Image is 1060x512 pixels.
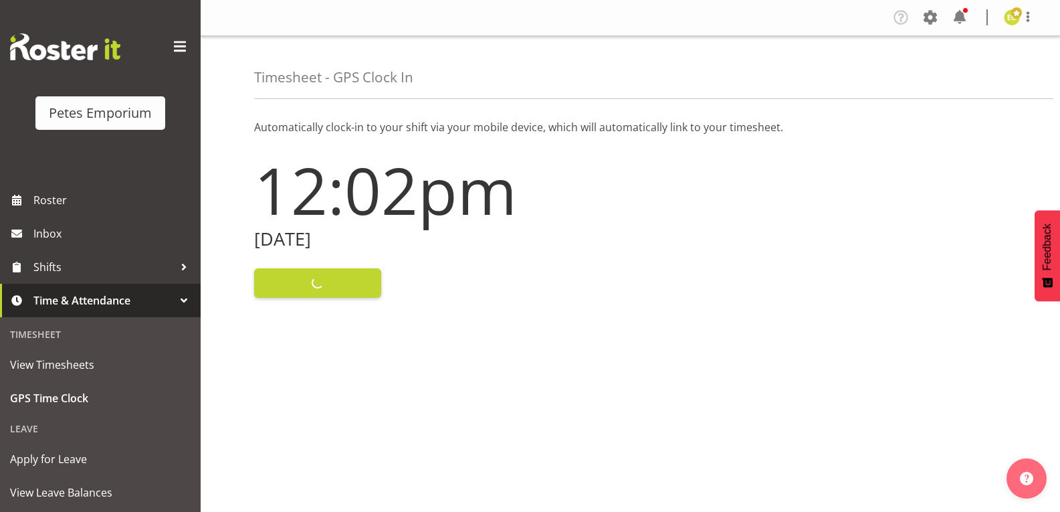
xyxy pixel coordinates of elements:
span: View Timesheets [10,355,191,375]
span: Time & Attendance [33,290,174,311]
img: emma-croft7499.jpg [1004,9,1020,25]
span: Inbox [33,224,194,244]
span: Apply for Leave [10,449,191,469]
span: View Leave Balances [10,483,191,503]
h1: 12:02pm [254,154,623,226]
p: Automatically clock-in to your shift via your mobile device, which will automatically link to you... [254,119,1006,135]
span: Roster [33,190,194,210]
img: help-xxl-2.png [1020,472,1033,485]
a: Apply for Leave [3,442,197,476]
div: Timesheet [3,321,197,348]
h2: [DATE] [254,229,623,250]
h4: Timesheet - GPS Clock In [254,70,413,85]
span: Shifts [33,257,174,277]
span: Feedback [1041,224,1053,270]
div: Petes Emporium [49,103,152,123]
span: GPS Time Clock [10,388,191,408]
div: Leave [3,415,197,442]
a: View Leave Balances [3,476,197,509]
a: GPS Time Clock [3,381,197,415]
button: Feedback - Show survey [1035,210,1060,301]
img: Rosterit website logo [10,33,120,60]
a: View Timesheets [3,348,197,381]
